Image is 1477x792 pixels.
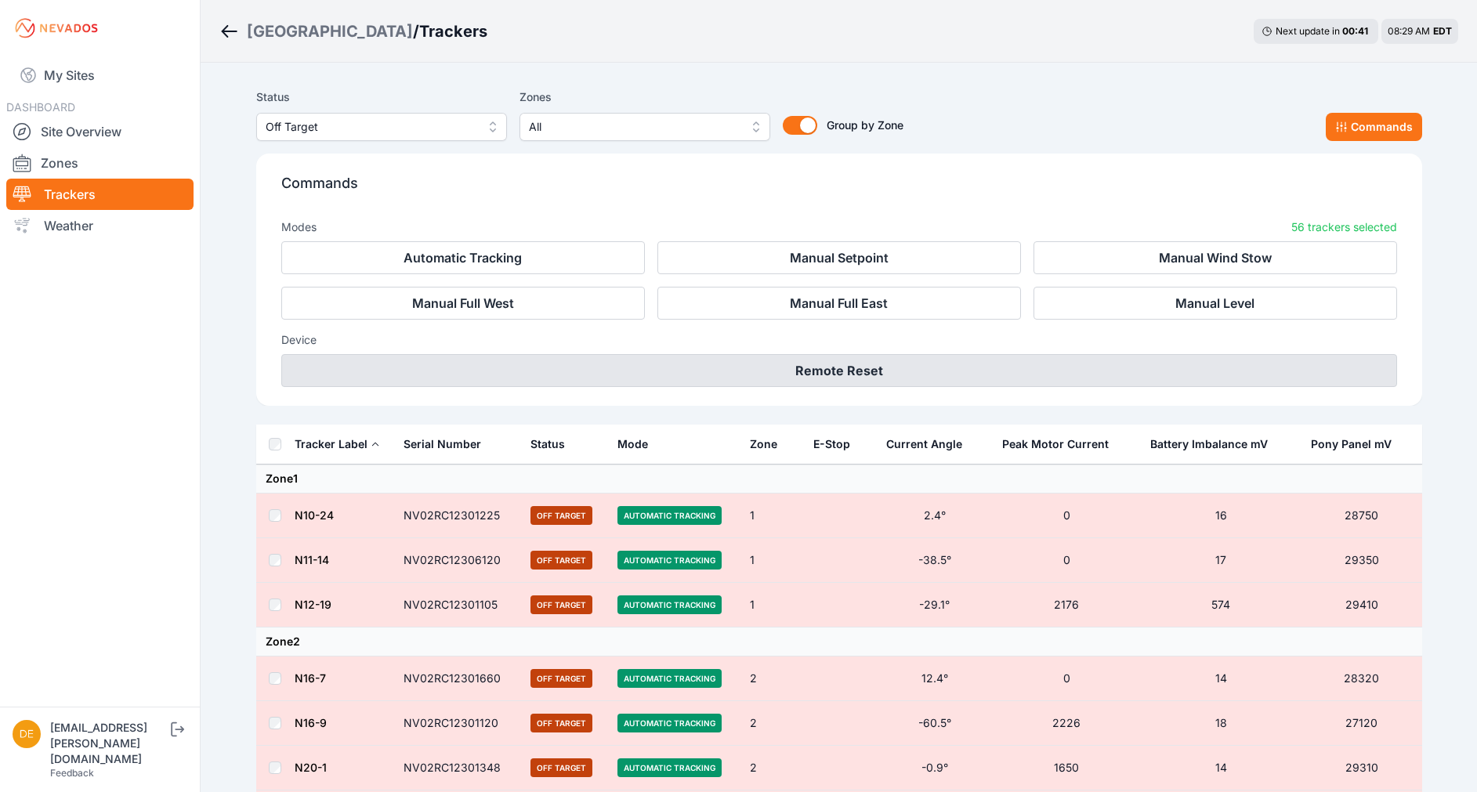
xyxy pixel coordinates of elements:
button: Peak Motor Current [1002,425,1121,463]
span: DASHBOARD [6,100,75,114]
span: All [529,118,739,136]
td: 29410 [1301,583,1422,627]
button: Remote Reset [281,354,1397,387]
td: 574 [1141,583,1301,627]
td: 17 [1141,538,1301,583]
a: N10-24 [295,508,334,522]
h3: Trackers [419,20,487,42]
td: 29350 [1301,538,1422,583]
span: Group by Zone [827,118,903,132]
td: Zone 1 [256,465,1422,494]
td: 18 [1141,701,1301,746]
td: 2.4° [877,494,992,538]
div: Mode [617,436,648,452]
td: 1 [740,494,804,538]
button: Mode [617,425,661,463]
img: devin.martin@nevados.solar [13,720,41,748]
span: Off Target [530,758,592,777]
div: Status [530,436,565,452]
p: 56 trackers selected [1291,219,1397,235]
td: 14 [1141,746,1301,790]
td: 1 [740,538,804,583]
button: Manual Wind Stow [1034,241,1397,274]
td: 14 [1141,656,1301,701]
td: -29.1° [877,583,992,627]
h3: Modes [281,219,317,235]
td: -60.5° [877,701,992,746]
button: Manual Full East [657,287,1021,320]
button: E-Stop [813,425,863,463]
span: Automatic Tracking [617,669,722,688]
div: Peak Motor Current [1002,436,1109,452]
img: Nevados [13,16,100,41]
span: 08:29 AM [1388,25,1430,37]
td: NV02RC12301348 [394,746,522,790]
a: Weather [6,210,194,241]
a: Trackers [6,179,194,210]
td: Zone 2 [256,627,1422,656]
td: 2 [740,656,804,701]
button: Off Target [256,113,507,141]
td: -0.9° [877,746,992,790]
td: 0 [993,494,1141,538]
label: Status [256,88,507,107]
a: [GEOGRAPHIC_DATA] [247,20,413,42]
span: Automatic Tracking [617,551,722,570]
td: 16 [1141,494,1301,538]
div: 00 : 41 [1342,25,1370,38]
button: Tracker Label [295,425,380,463]
td: NV02RC12301105 [394,583,522,627]
span: Next update in [1276,25,1340,37]
button: Manual Level [1034,287,1397,320]
a: N16-9 [295,716,327,729]
button: Automatic Tracking [281,241,645,274]
td: 0 [993,656,1141,701]
a: N12-19 [295,598,331,611]
span: Off Target [530,551,592,570]
button: All [519,113,770,141]
td: 2226 [993,701,1141,746]
a: N20-1 [295,761,327,774]
span: / [413,20,419,42]
nav: Breadcrumb [219,11,487,52]
button: Commands [1326,113,1422,141]
span: EDT [1433,25,1452,37]
div: Serial Number [404,436,481,452]
div: Current Angle [886,436,962,452]
span: Automatic Tracking [617,758,722,777]
td: 1650 [993,746,1141,790]
td: 1 [740,583,804,627]
button: Current Angle [886,425,975,463]
td: 28750 [1301,494,1422,538]
label: Zones [519,88,770,107]
div: [EMAIL_ADDRESS][PERSON_NAME][DOMAIN_NAME] [50,720,168,767]
span: Off Target [530,595,592,614]
td: 27120 [1301,701,1422,746]
button: Manual Setpoint [657,241,1021,274]
a: N16-7 [295,671,326,685]
button: Battery Imbalance mV [1150,425,1280,463]
td: 0 [993,538,1141,583]
td: -38.5° [877,538,992,583]
button: Zone [750,425,790,463]
td: NV02RC12306120 [394,538,522,583]
div: Zone [750,436,777,452]
button: Manual Full West [281,287,645,320]
a: Site Overview [6,116,194,147]
td: NV02RC12301120 [394,701,522,746]
a: My Sites [6,56,194,94]
td: 2 [740,746,804,790]
span: Automatic Tracking [617,595,722,614]
td: 28320 [1301,656,1422,701]
a: Feedback [50,767,94,779]
td: 12.4° [877,656,992,701]
p: Commands [281,172,1397,207]
td: 2 [740,701,804,746]
span: Off Target [266,118,476,136]
span: Automatic Tracking [617,714,722,732]
td: NV02RC12301660 [394,656,522,701]
span: Automatic Tracking [617,506,722,525]
button: Status [530,425,577,463]
span: Off Target [530,506,592,525]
